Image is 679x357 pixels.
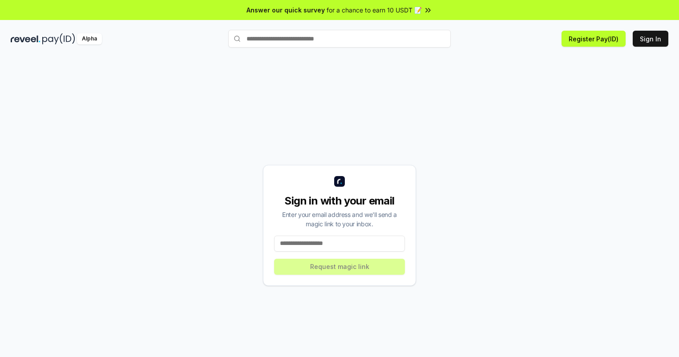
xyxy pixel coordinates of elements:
button: Sign In [633,31,668,47]
button: Register Pay(ID) [562,31,626,47]
img: logo_small [334,176,345,187]
img: reveel_dark [11,33,40,44]
div: Enter your email address and we’ll send a magic link to your inbox. [274,210,405,229]
div: Alpha [77,33,102,44]
div: Sign in with your email [274,194,405,208]
span: for a chance to earn 10 USDT 📝 [327,5,422,15]
span: Answer our quick survey [247,5,325,15]
img: pay_id [42,33,75,44]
